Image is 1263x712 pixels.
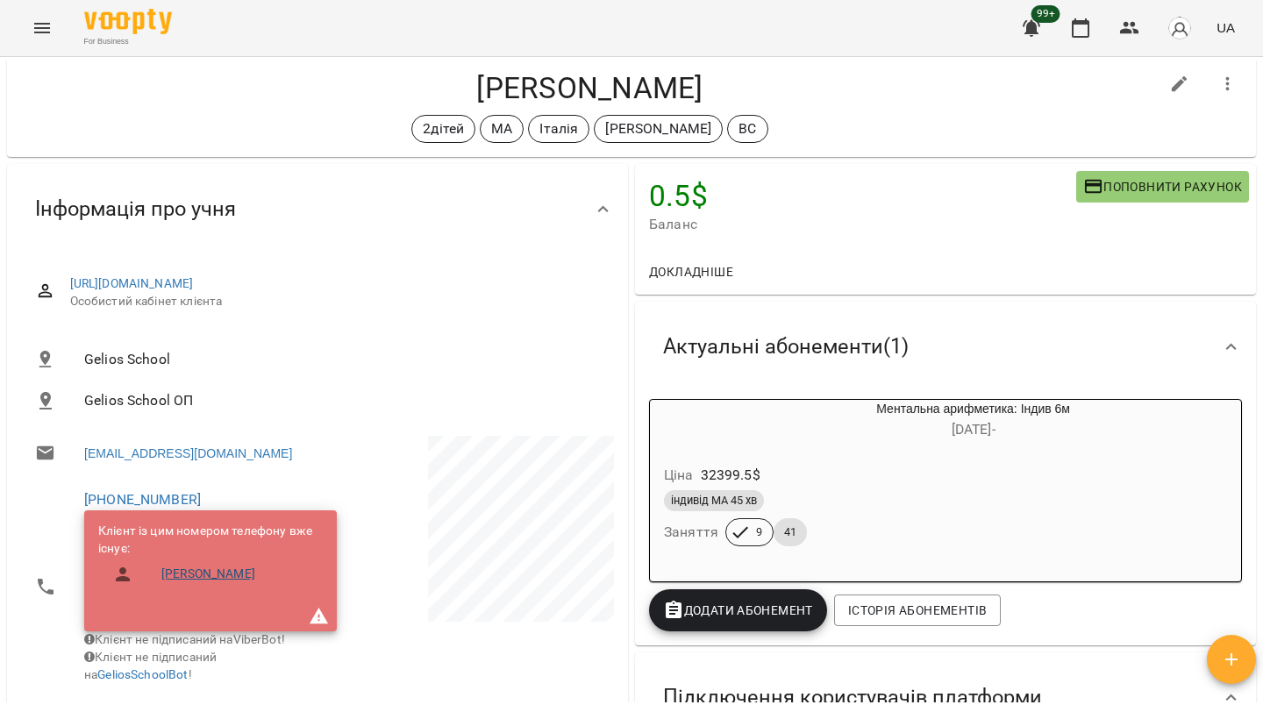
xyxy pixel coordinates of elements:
p: Італія [539,118,578,139]
button: Menu [21,7,63,49]
span: Клієнт не підписаний на ViberBot! [84,632,285,646]
div: [PERSON_NAME] [594,115,723,143]
a: [URL][DOMAIN_NAME] [70,276,194,290]
button: Докладніше [642,256,740,288]
p: [PERSON_NAME] [605,118,711,139]
div: Актуальні абонементи(1) [635,302,1256,392]
div: Інформація про учня [7,164,628,254]
button: Додати Абонемент [649,589,827,631]
span: 99+ [1031,5,1060,23]
span: Клієнт не підписаний на ! [84,650,217,681]
button: Ментальна арифметика: Індив 6м[DATE]- Ціна32399.5$індивід МА 45 хвЗаняття941 [650,400,1212,567]
p: МА [491,118,512,139]
div: Італія [528,115,589,143]
div: 2дітей [411,115,475,143]
span: [DATE] - [952,421,995,438]
h4: 0.5 $ [649,178,1076,214]
a: GeliosSchoolBot [97,667,188,681]
h6: Заняття [664,520,718,545]
span: Gelios School [84,349,600,370]
a: [PHONE_NUMBER] [84,491,201,508]
img: Voopty Logo [84,9,172,34]
p: ВС [739,118,756,139]
span: For Business [84,36,172,47]
span: Додати Абонемент [663,600,813,621]
span: 41 [774,524,807,540]
a: [EMAIL_ADDRESS][DOMAIN_NAME] [84,445,292,462]
button: Поповнити рахунок [1076,171,1249,203]
span: Історія абонементів [848,600,987,621]
div: ВС [727,115,767,143]
span: індивід МА 45 хв [664,493,764,509]
button: UA [1209,11,1242,44]
p: 32399.5 $ [701,465,760,486]
span: Баланс [649,214,1076,235]
span: UA [1217,18,1235,37]
ul: Клієнт із цим номером телефону вже існує: [98,523,323,599]
span: Інформація про учня [35,196,236,223]
img: avatar_s.png [1167,16,1192,40]
span: Актуальні абонементи ( 1 ) [663,333,909,360]
span: Поповнити рахунок [1083,176,1242,197]
span: Особистий кабінет клієнта [70,293,600,310]
span: Підключення користувачів платформи [663,684,1042,711]
p: 2дітей [423,118,464,139]
button: Історія абонементів [834,595,1001,626]
h4: [PERSON_NAME] [21,70,1159,106]
span: Докладніше [649,261,733,282]
div: МА [480,115,524,143]
a: [PERSON_NAME] [161,566,255,583]
span: Gelios School ОП [84,390,600,411]
span: 9 [746,524,773,540]
div: Ментальна арифметика: Індив 6м [734,400,1212,442]
h6: Ціна [664,463,694,488]
div: Ментальна арифметика: Індив 6м [650,400,734,442]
